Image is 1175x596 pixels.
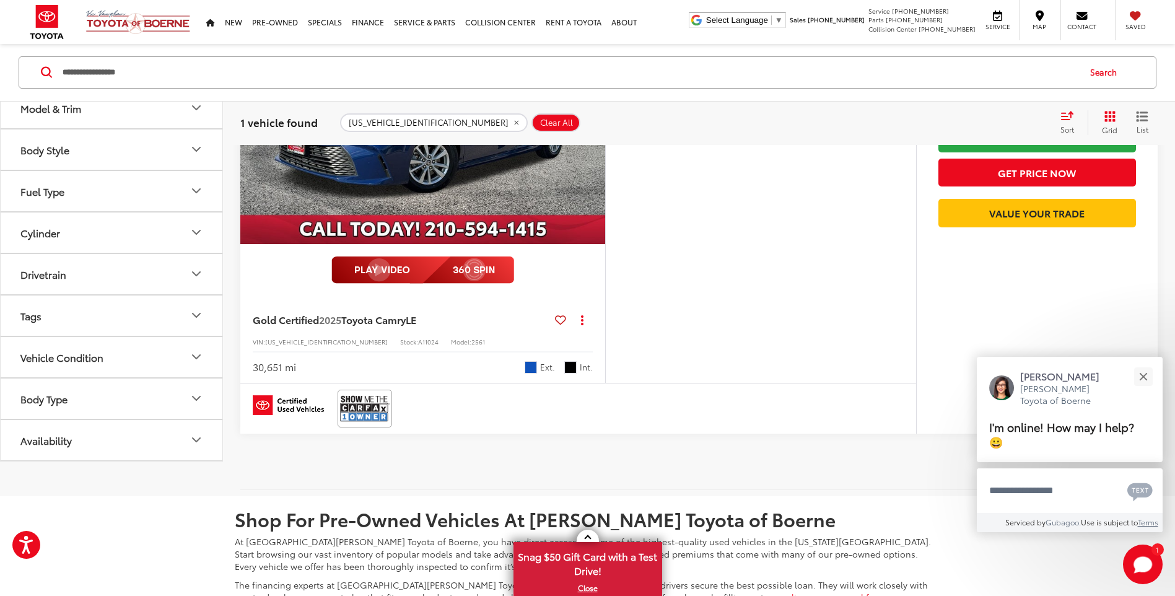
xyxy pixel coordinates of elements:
[189,101,204,116] div: Model & Trim
[525,361,537,374] span: Blue
[580,361,593,373] span: Int.
[189,392,204,406] div: Body Type
[20,268,66,280] div: Drivetrain
[1,88,224,128] button: Model & TrimModel & Trim
[1156,546,1159,552] span: 1
[1,254,224,294] button: DrivetrainDrivetrain
[189,309,204,323] div: Tags
[1,337,224,377] button: Vehicle ConditionVehicle Condition
[984,22,1011,31] span: Service
[919,24,976,33] span: [PHONE_NUMBER]
[515,543,661,581] span: Snag $50 Gift Card with a Test Drive!
[189,350,204,365] div: Vehicle Condition
[977,357,1163,532] div: Close[PERSON_NAME][PERSON_NAME] Toyota of BoerneI'm online! How may I help? 😀Type your messageCha...
[1088,110,1127,135] button: Grid View
[253,337,265,346] span: VIN:
[1138,517,1158,527] a: Terms
[1060,124,1074,134] span: Sort
[1067,22,1096,31] span: Contact
[400,337,418,346] span: Stock:
[331,256,514,284] img: full motion video
[581,315,583,325] span: dropdown dots
[20,393,68,405] div: Body Type
[868,6,890,15] span: Service
[706,15,768,25] span: Select Language
[240,115,318,129] span: 1 vehicle found
[1020,383,1112,407] p: [PERSON_NAME] Toyota of Boerne
[706,15,783,25] a: Select Language​
[540,118,573,128] span: Clear All
[418,337,439,346] span: A11024
[1102,125,1117,135] span: Grid
[340,392,390,425] img: View CARFAX report
[471,337,485,346] span: 2561
[189,142,204,157] div: Body Style
[189,184,204,199] div: Fuel Type
[1123,545,1163,584] button: Toggle Chat Window
[1123,545,1163,584] svg: Start Chat
[868,24,917,33] span: Collision Center
[1046,517,1081,527] a: Gubagoo.
[235,535,941,572] p: At [GEOGRAPHIC_DATA][PERSON_NAME] Toyota of Boerne, you have direct access to some of the highest...
[540,361,555,373] span: Ext.
[1020,369,1112,383] p: [PERSON_NAME]
[1136,124,1148,134] span: List
[189,433,204,448] div: Availability
[892,6,949,15] span: [PHONE_NUMBER]
[340,113,528,132] button: remove 4T1DAACK0SU031838
[189,267,204,282] div: Drivetrain
[1005,517,1046,527] span: Serviced by
[1122,22,1149,31] span: Saved
[1,213,224,253] button: CylinderCylinder
[253,395,324,415] img: Toyota Certified Used Vehicles
[1,296,224,336] button: TagsTags
[20,227,60,239] div: Cylinder
[1124,476,1156,504] button: Chat with SMS
[319,312,341,326] span: 2025
[868,15,884,24] span: Parts
[20,144,69,156] div: Body Style
[1,379,224,419] button: Body TypeBody Type
[20,310,41,322] div: Tags
[20,102,81,114] div: Model & Trim
[406,312,416,326] span: LE
[253,312,319,326] span: Gold Certified
[1,171,224,211] button: Fuel TypeFuel Type
[771,15,772,25] span: ​
[1078,57,1135,88] button: Search
[775,15,783,25] span: ▼
[531,113,580,132] button: Clear All
[349,118,509,128] span: [US_VEHICLE_IDENTIFICATION_NUMBER]
[253,360,296,374] div: 30,651 mi
[1054,110,1088,135] button: Select sort value
[1127,110,1158,135] button: List View
[20,185,64,197] div: Fuel Type
[886,15,943,24] span: [PHONE_NUMBER]
[790,15,806,24] span: Sales
[1026,22,1053,31] span: Map
[20,434,72,446] div: Availability
[1,129,224,170] button: Body StyleBody Style
[253,313,550,326] a: Gold Certified2025Toyota CamryLE
[1,420,224,460] button: AvailabilityAvailability
[989,418,1134,450] span: I'm online! How may I help? 😀
[451,337,471,346] span: Model:
[938,199,1136,227] a: Value Your Trade
[265,337,388,346] span: [US_VEHICLE_IDENTIFICATION_NUMBER]
[61,58,1078,87] input: Search by Make, Model, or Keyword
[20,351,103,363] div: Vehicle Condition
[85,9,191,35] img: Vic Vaughan Toyota of Boerne
[1081,517,1138,527] span: Use is subject to
[1127,481,1153,501] svg: Text
[938,159,1136,186] button: Get Price Now
[235,509,941,529] h2: Shop For Pre-Owned Vehicles At [PERSON_NAME] Toyota of Boerne
[189,226,204,240] div: Cylinder
[1130,363,1156,390] button: Close
[341,312,406,326] span: Toyota Camry
[808,15,865,24] span: [PHONE_NUMBER]
[977,468,1163,513] textarea: Type your message
[564,361,577,374] span: Black
[571,309,593,330] button: Actions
